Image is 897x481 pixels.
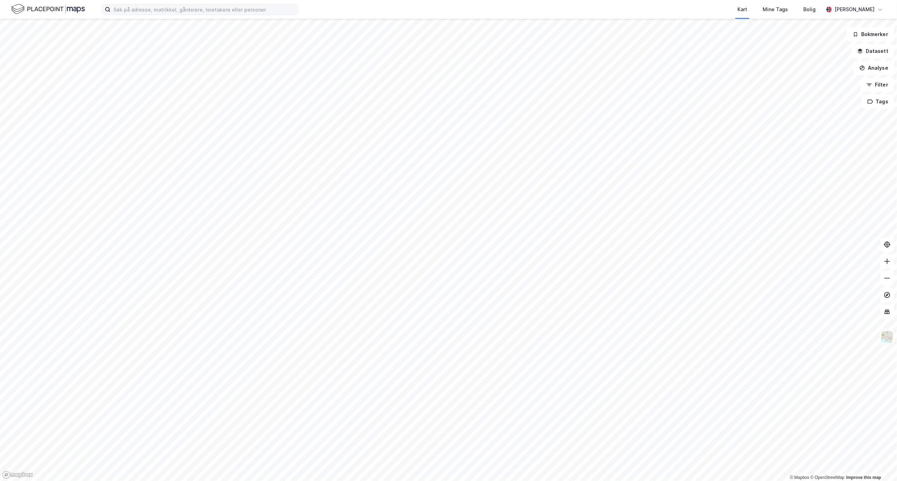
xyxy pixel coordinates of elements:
[803,5,816,14] div: Bolig
[11,3,85,15] img: logo.f888ab2527a4732fd821a326f86c7f29.svg
[2,471,33,479] a: Mapbox homepage
[835,5,875,14] div: [PERSON_NAME]
[862,447,897,481] iframe: Chat Widget
[763,5,788,14] div: Mine Tags
[851,44,894,58] button: Datasett
[846,475,881,480] a: Improve this map
[854,61,894,75] button: Analyse
[737,5,747,14] div: Kart
[862,447,897,481] div: Kontrollprogram for chat
[862,95,894,109] button: Tags
[790,475,809,480] a: Mapbox
[847,27,894,41] button: Bokmerker
[810,475,844,480] a: OpenStreetMap
[861,78,894,92] button: Filter
[111,4,298,15] input: Søk på adresse, matrikkel, gårdeiere, leietakere eller personer
[881,330,894,344] img: Z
